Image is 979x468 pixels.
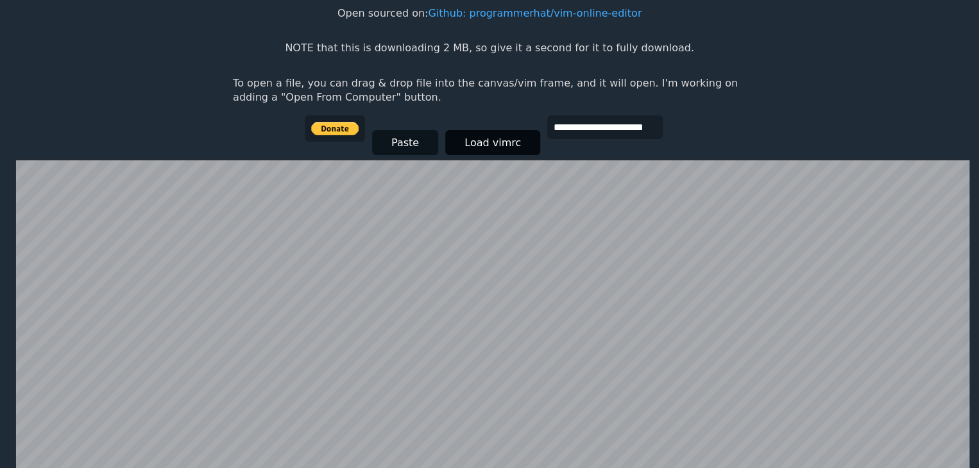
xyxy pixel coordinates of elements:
button: Load vimrc [445,130,540,155]
p: To open a file, you can drag & drop file into the canvas/vim frame, and it will open. I'm working... [233,76,746,105]
p: Open sourced on: [337,6,642,21]
button: Paste [372,130,438,155]
a: Github: programmerhat/vim-online-editor [428,7,642,19]
p: NOTE that this is downloading 2 MB, so give it a second for it to fully download. [285,41,694,55]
